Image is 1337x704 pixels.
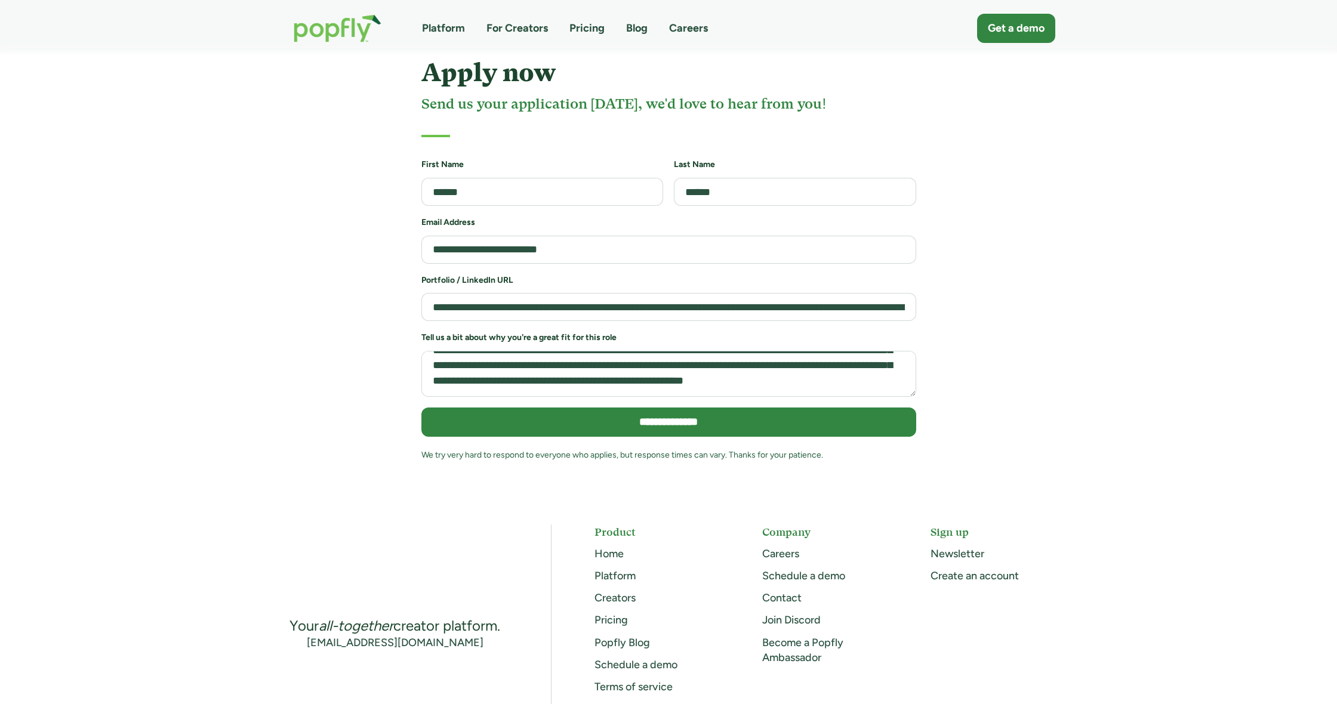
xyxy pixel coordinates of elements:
a: Become a Popfly Ambassador [762,636,843,664]
a: Careers [669,21,708,36]
a: Platform [594,569,636,582]
a: home [282,2,393,54]
h6: First Name [421,159,664,171]
a: Terms of service [594,680,673,693]
a: Create an account [931,569,1019,582]
em: all-together [319,617,393,634]
div: Your creator platform. [289,616,500,635]
div: We try very hard to respond to everyone who applies, but response times can vary. Thanks for your... [421,447,916,462]
a: Newsletter [931,547,984,560]
a: Platform [422,21,465,36]
a: For Creators [486,21,548,36]
h6: Portfolio / LinkedIn URL [421,274,916,286]
a: Pricing [594,613,628,626]
a: Pricing [569,21,605,36]
h6: Tell us a bit about why you're a great fit for this role [421,332,916,344]
a: Creators [594,591,636,604]
h4: Send us your application [DATE], we'd love to hear from you! [421,94,916,113]
a: Schedule a demo [762,569,845,582]
a: Popfly Blog [594,636,650,649]
a: Home [594,547,624,560]
a: Schedule a demo [594,658,677,671]
h4: Apply now [421,58,916,87]
form: Job Application Form [421,159,916,473]
a: Careers [762,547,799,560]
h6: Last Name [674,159,916,171]
a: Contact [762,591,802,604]
a: Join Discord [762,613,821,626]
a: Blog [626,21,648,36]
h5: Sign up [931,524,1055,539]
h5: Product [594,524,719,539]
h6: Email Address [421,217,916,229]
a: [EMAIL_ADDRESS][DOMAIN_NAME] [307,635,483,650]
a: Get a demo [977,14,1055,43]
div: Get a demo [988,21,1045,36]
h5: Company [762,524,887,539]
